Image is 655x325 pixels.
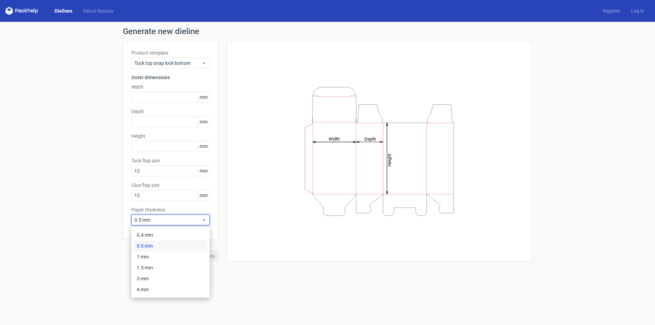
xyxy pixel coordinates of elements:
[198,92,209,102] span: mm
[134,60,202,67] span: Tuck top snap lock bottom
[198,117,209,127] span: mm
[198,166,209,176] span: mm
[198,190,209,201] span: mm
[364,136,376,141] tspan: Depth
[134,230,207,240] div: 0.4 mm
[597,8,626,14] a: Register
[134,217,202,223] span: 0.5 mm
[131,133,210,139] label: Height
[626,8,650,14] a: Log in
[131,182,210,189] label: Glue flap size
[329,136,340,141] tspan: Width
[134,251,207,262] div: 1 mm
[134,240,207,251] div: 0.5 mm
[131,74,210,81] h3: Outer dimensions
[78,8,119,14] a: Diecut layouts
[387,153,392,166] tspan: Height
[131,49,210,56] label: Product template
[131,206,210,213] label: Paper thickness
[131,108,210,115] label: Depth
[49,8,78,14] a: Dielines
[123,27,532,35] h1: Generate new dieline
[198,141,209,151] span: mm
[134,284,207,295] div: 4 mm
[131,157,210,164] label: Tuck flap size
[134,273,207,284] div: 3 mm
[131,84,210,90] label: Width
[134,262,207,273] div: 1.5 mm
